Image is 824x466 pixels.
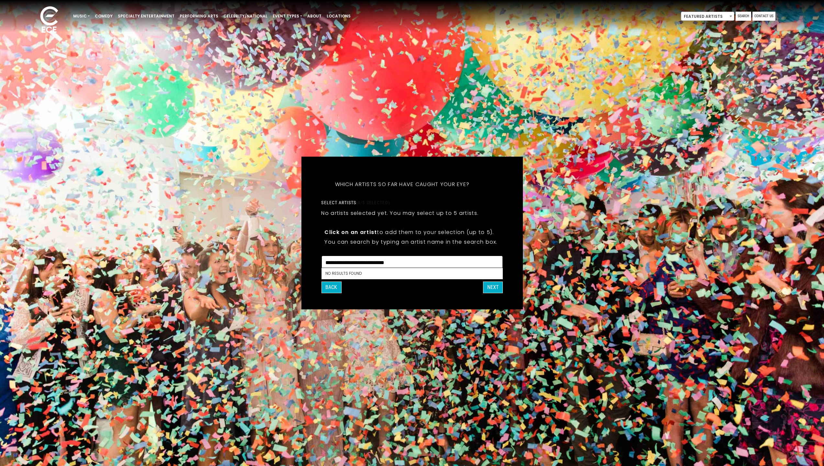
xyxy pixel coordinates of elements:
h5: Which artists so far have caught your eye? [321,173,483,196]
button: NEXT [483,282,503,293]
span: Featured Artists [681,12,734,21]
li: No results found [322,268,502,279]
a: Performing Arts [177,11,221,22]
a: Contact Us [752,12,775,21]
p: No artists selected yet. You may select up to 5 artists. [321,209,479,217]
a: Celebrity/National [221,11,270,22]
p: to add them to your selection (up to 5). [324,228,499,236]
p: You can search by typing an artist name in the search box. [324,238,499,246]
a: Locations [324,11,353,22]
a: Music [71,11,92,22]
a: Specialty Entertainment [115,11,177,22]
img: ece_new_logo_whitev2-1.png [33,5,65,36]
strong: Click on an artist [324,228,377,236]
a: Event Types [270,11,305,22]
label: Select artists [321,200,389,205]
span: (0/5 selected) [356,200,390,205]
button: Back [321,282,341,293]
a: Comedy [92,11,115,22]
textarea: Search [325,260,498,266]
a: Search [736,12,751,21]
a: About [305,11,324,22]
